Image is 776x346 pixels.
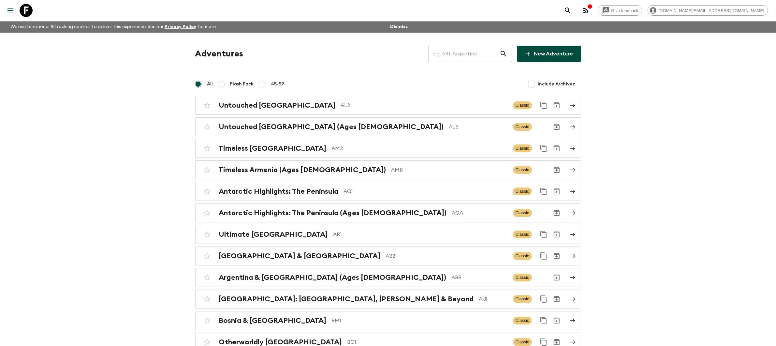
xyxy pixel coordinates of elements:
span: Classic [513,338,532,346]
h2: Timeless [GEOGRAPHIC_DATA] [219,144,327,153]
a: Bosnia & [GEOGRAPHIC_DATA]BM1ClassicDuplicate for 45-59Archive [195,311,581,330]
span: Classic [513,188,532,195]
a: New Adventure [517,46,581,62]
p: AB2 [386,252,508,260]
p: ALB [449,123,508,131]
p: AQ1 [344,188,508,195]
h2: Untouched [GEOGRAPHIC_DATA] [219,101,336,110]
span: Classic [513,317,532,324]
button: Archive [550,142,563,155]
p: BO1 [347,338,508,346]
a: Ultimate [GEOGRAPHIC_DATA]AR1ClassicDuplicate for 45-59Archive [195,225,581,244]
p: ABB [452,274,508,281]
a: Untouched [GEOGRAPHIC_DATA] (Ages [DEMOGRAPHIC_DATA])ALBClassicArchive [195,117,581,136]
button: Archive [550,163,563,176]
span: Classic [513,101,532,109]
button: Duplicate for 45-59 [537,314,550,327]
a: Antarctic Highlights: The Peninsula (Ages [DEMOGRAPHIC_DATA])AQAClassicArchive [195,203,581,222]
button: Dismiss [388,22,409,31]
p: AQA [452,209,508,217]
a: Argentina & [GEOGRAPHIC_DATA] (Ages [DEMOGRAPHIC_DATA])ABBClassicArchive [195,268,581,287]
span: Classic [513,123,532,131]
p: AM2 [332,144,508,152]
input: e.g. AR1, Argentina [428,45,500,63]
p: BM1 [332,317,508,324]
h2: Ultimate [GEOGRAPHIC_DATA] [219,230,328,239]
button: Archive [550,293,563,306]
span: [DOMAIN_NAME][EMAIL_ADDRESS][DOMAIN_NAME] [655,8,768,13]
span: Include Archived [538,81,576,87]
button: Archive [550,271,563,284]
button: Duplicate for 45-59 [537,142,550,155]
button: Archive [550,314,563,327]
button: menu [4,4,17,17]
a: Timeless [GEOGRAPHIC_DATA]AM2ClassicDuplicate for 45-59Archive [195,139,581,158]
button: Archive [550,206,563,219]
span: 45-59 [271,81,285,87]
div: [DOMAIN_NAME][EMAIL_ADDRESS][DOMAIN_NAME] [648,5,768,16]
h2: Antarctic Highlights: The Peninsula [219,187,339,196]
a: [GEOGRAPHIC_DATA]: [GEOGRAPHIC_DATA], [PERSON_NAME] & BeyondAU1ClassicDuplicate for 45-59Archive [195,290,581,308]
button: Duplicate for 45-59 [537,228,550,241]
h2: Bosnia & [GEOGRAPHIC_DATA] [219,316,327,325]
a: Privacy Policy [165,24,196,29]
span: Give feedback [608,8,642,13]
span: Flash Pack [230,81,254,87]
p: AR1 [333,231,508,238]
h2: [GEOGRAPHIC_DATA] & [GEOGRAPHIC_DATA] [219,252,381,260]
a: Untouched [GEOGRAPHIC_DATA]AL2ClassicDuplicate for 45-59Archive [195,96,581,115]
button: Duplicate for 45-59 [537,99,550,112]
span: Classic [513,166,532,174]
span: All [207,81,213,87]
h2: Untouched [GEOGRAPHIC_DATA] (Ages [DEMOGRAPHIC_DATA]) [219,123,444,131]
button: Archive [550,228,563,241]
a: Give feedback [598,5,642,16]
h1: Adventures [195,47,243,60]
button: Duplicate for 45-59 [537,185,550,198]
p: AMB [391,166,508,174]
button: Archive [550,120,563,133]
button: Archive [550,185,563,198]
button: Duplicate for 45-59 [537,249,550,263]
span: Classic [513,252,532,260]
span: Classic [513,144,532,152]
span: Classic [513,295,532,303]
p: We use functional & tracking cookies to deliver this experience. See our for more. [8,21,219,33]
span: Classic [513,209,532,217]
p: AL2 [341,101,508,109]
h2: [GEOGRAPHIC_DATA]: [GEOGRAPHIC_DATA], [PERSON_NAME] & Beyond [219,295,474,303]
a: Antarctic Highlights: The PeninsulaAQ1ClassicDuplicate for 45-59Archive [195,182,581,201]
button: Archive [550,249,563,263]
h2: Argentina & [GEOGRAPHIC_DATA] (Ages [DEMOGRAPHIC_DATA]) [219,273,447,282]
button: Duplicate for 45-59 [537,293,550,306]
button: search adventures [561,4,574,17]
a: [GEOGRAPHIC_DATA] & [GEOGRAPHIC_DATA]AB2ClassicDuplicate for 45-59Archive [195,247,581,265]
button: Archive [550,99,563,112]
h2: Antarctic Highlights: The Peninsula (Ages [DEMOGRAPHIC_DATA]) [219,209,447,217]
p: AU1 [479,295,508,303]
a: Timeless Armenia (Ages [DEMOGRAPHIC_DATA])AMBClassicArchive [195,160,581,179]
span: Classic [513,274,532,281]
h2: Timeless Armenia (Ages [DEMOGRAPHIC_DATA]) [219,166,386,174]
span: Classic [513,231,532,238]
